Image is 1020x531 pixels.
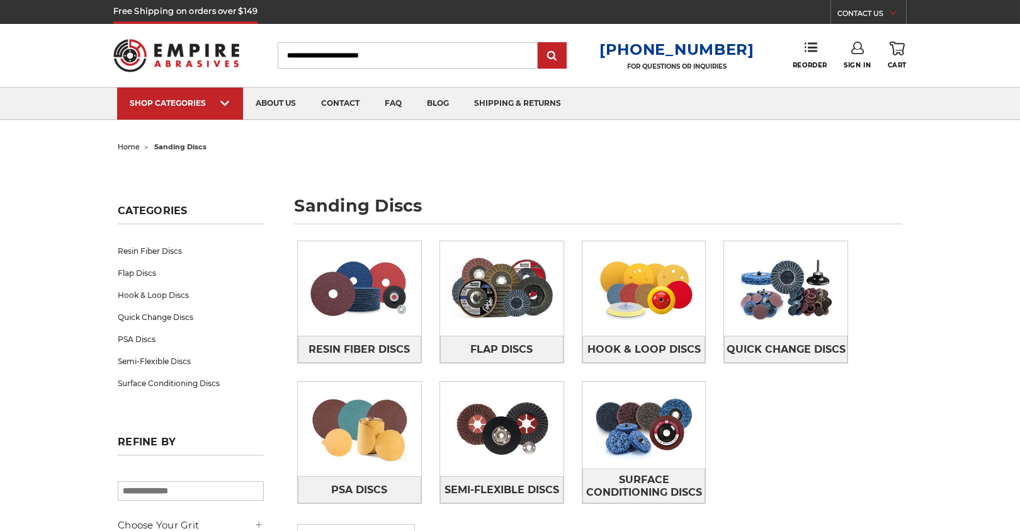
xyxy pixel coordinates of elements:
[888,61,907,69] span: Cart
[793,42,827,69] a: Reorder
[582,382,706,469] img: Surface Conditioning Discs
[130,98,230,108] div: SHOP CATEGORIES
[118,436,264,455] h5: Refine by
[294,197,902,224] h1: sanding discs
[445,479,559,501] span: Semi-Flexible Discs
[118,142,140,151] a: home
[440,476,564,503] a: Semi-Flexible Discs
[599,40,754,59] a: [PHONE_NUMBER]
[440,385,564,472] img: Semi-Flexible Discs
[309,88,372,120] a: contact
[793,61,827,69] span: Reorder
[724,245,847,332] img: Quick Change Discs
[118,240,264,262] a: Resin Fiber Discs
[118,350,264,372] a: Semi-Flexible Discs
[470,339,533,360] span: Flap Discs
[582,469,706,503] a: Surface Conditioning Discs
[298,476,421,503] a: PSA Discs
[298,336,421,363] a: Resin Fiber Discs
[587,339,701,360] span: Hook & Loop Discs
[154,142,207,151] span: sanding discs
[540,43,565,69] input: Submit
[118,205,264,224] h5: Categories
[113,31,239,80] img: Empire Abrasives
[440,245,564,332] img: Flap Discs
[309,339,410,360] span: Resin Fiber Discs
[727,339,846,360] span: Quick Change Discs
[298,385,421,472] img: PSA Discs
[298,245,421,332] img: Resin Fiber Discs
[599,62,754,71] p: FOR QUESTIONS OR INQUIRIES
[724,336,847,363] a: Quick Change Discs
[837,6,906,24] a: CONTACT US
[118,262,264,284] a: Flap Discs
[118,306,264,328] a: Quick Change Discs
[118,328,264,350] a: PSA Discs
[118,284,264,306] a: Hook & Loop Discs
[372,88,414,120] a: faq
[582,336,706,363] a: Hook & Loop Discs
[331,479,387,501] span: PSA Discs
[583,469,705,503] span: Surface Conditioning Discs
[414,88,462,120] a: blog
[888,42,907,69] a: Cart
[582,245,706,332] img: Hook & Loop Discs
[118,372,264,394] a: Surface Conditioning Discs
[844,61,871,69] span: Sign In
[243,88,309,120] a: about us
[440,336,564,363] a: Flap Discs
[462,88,574,120] a: shipping & returns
